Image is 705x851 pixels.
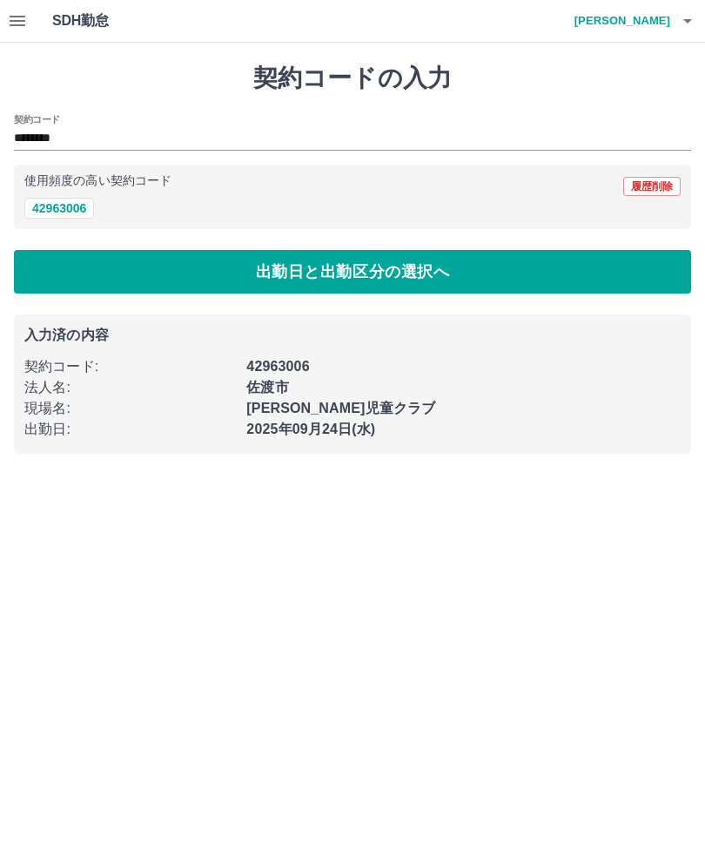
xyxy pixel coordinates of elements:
[24,356,236,377] p: 契約コード :
[14,64,691,93] h1: 契約コードの入力
[24,398,236,419] p: 現場名 :
[623,177,681,196] button: 履歴削除
[246,422,375,436] b: 2025年09月24日(水)
[246,380,288,395] b: 佐渡市
[24,328,681,342] p: 入力済の内容
[246,401,435,415] b: [PERSON_NAME]児童クラブ
[14,250,691,294] button: 出勤日と出勤区分の選択へ
[246,359,309,374] b: 42963006
[24,419,236,440] p: 出勤日 :
[14,112,60,126] h2: 契約コード
[24,175,171,187] p: 使用頻度の高い契約コード
[24,377,236,398] p: 法人名 :
[24,198,94,219] button: 42963006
